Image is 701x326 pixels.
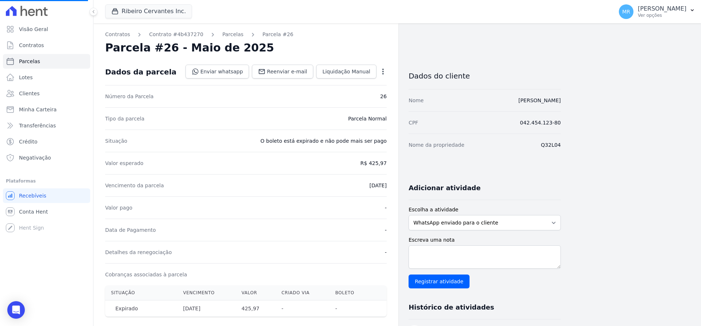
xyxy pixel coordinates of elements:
span: Crédito [19,138,38,145]
dt: Valor pago [105,204,133,211]
th: 425,97 [236,300,276,317]
a: Conta Hent [3,204,90,219]
th: Vencimento [177,285,236,300]
th: - [329,300,371,317]
span: Expirado [111,305,142,312]
dd: 042.454.123-80 [520,119,561,126]
a: Parcelas [3,54,90,69]
th: Valor [236,285,276,300]
a: Minha Carteira [3,102,90,117]
span: Negativação [19,154,51,161]
dt: Número da Parcela [105,93,154,100]
a: Enviar whatsapp [185,65,249,78]
span: Transferências [19,122,56,129]
a: Recebíveis [3,188,90,203]
th: Boleto [329,285,371,300]
a: Lotes [3,70,90,85]
h2: Parcela #26 - Maio de 2025 [105,41,274,54]
dd: O boleto está expirado e não pode mais ser pago [260,137,387,145]
dt: Detalhes da renegociação [105,249,172,256]
dt: Cobranças associadas à parcela [105,271,187,278]
dd: - [385,204,387,211]
a: Reenviar e-mail [252,65,313,78]
a: Transferências [3,118,90,133]
dd: Q32L04 [541,141,561,149]
dt: Vencimento da parcela [105,182,164,189]
dd: R$ 425,97 [360,160,387,167]
a: [PERSON_NAME] [518,97,561,103]
span: Liquidação Manual [322,68,370,75]
dd: - [385,249,387,256]
h3: Adicionar atividade [409,184,480,192]
button: MR [PERSON_NAME] Ver opções [613,1,701,22]
dt: Data de Pagamento [105,226,156,234]
h3: Histórico de atividades [409,303,494,312]
h3: Dados do cliente [409,72,561,80]
dd: - [385,226,387,234]
a: Clientes [3,86,90,101]
dd: 26 [380,93,387,100]
span: Recebíveis [19,192,46,199]
span: Minha Carteira [19,106,57,113]
a: Parcelas [222,31,244,38]
dd: [DATE] [369,182,387,189]
span: Visão Geral [19,26,48,33]
span: Lotes [19,74,33,81]
th: [DATE] [177,300,236,317]
th: Situação [105,285,177,300]
span: Clientes [19,90,39,97]
a: Crédito [3,134,90,149]
a: Contrato #4b437270 [149,31,203,38]
span: Reenviar e-mail [267,68,307,75]
div: Open Intercom Messenger [7,301,25,319]
label: Escreva uma nota [409,236,561,244]
div: Plataformas [6,177,87,185]
input: Registrar atividade [409,275,470,288]
dt: Situação [105,137,127,145]
span: Contratos [19,42,44,49]
a: Negativação [3,150,90,165]
th: - [276,300,329,317]
p: Ver opções [638,12,686,18]
dt: Nome [409,97,424,104]
label: Escolha a atividade [409,206,561,214]
p: [PERSON_NAME] [638,5,686,12]
button: Ribeiro Cervantes Inc. [105,4,192,18]
span: MR [622,9,630,14]
a: Parcela #26 [263,31,294,38]
dt: CPF [409,119,418,126]
a: Visão Geral [3,22,90,37]
dt: Tipo da parcela [105,115,145,122]
span: Conta Hent [19,208,48,215]
a: Contratos [3,38,90,53]
dd: Parcela Normal [348,115,387,122]
nav: Breadcrumb [105,31,387,38]
a: Contratos [105,31,130,38]
div: Dados da parcela [105,68,176,76]
span: Parcelas [19,58,40,65]
dt: Valor esperado [105,160,143,167]
th: Criado via [276,285,329,300]
a: Liquidação Manual [316,65,376,78]
dt: Nome da propriedade [409,141,464,149]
